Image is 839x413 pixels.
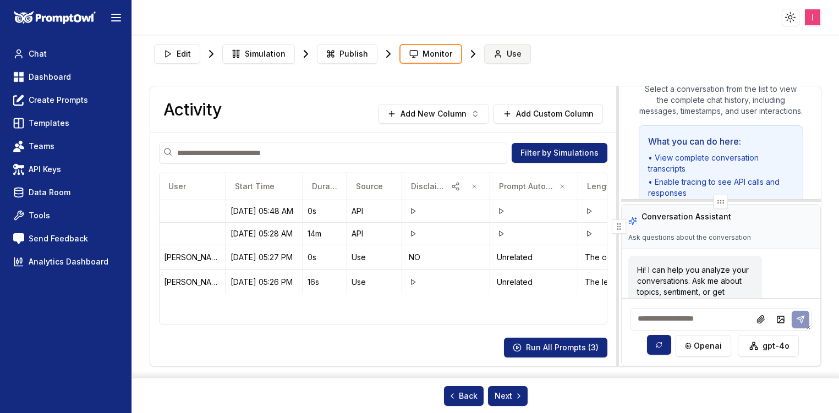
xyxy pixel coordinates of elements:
[641,211,731,222] h3: Conversation Assistant
[423,48,452,59] span: Monitor
[738,335,799,357] button: gpt-4o
[378,104,489,124] button: Add New Column
[231,206,298,217] div: 09/03/25, 05:48 AM
[352,252,397,263] div: Use
[694,340,722,351] span: openai
[163,100,221,119] h3: Activity
[9,113,123,133] a: Templates
[245,48,286,59] span: Simulation
[13,233,24,244] img: feedback
[9,206,123,225] a: Tools
[583,274,662,290] div: The length of the conversation is 8 messages.
[154,44,200,64] button: Edit
[29,256,108,267] span: Analytics Dashboard
[676,335,731,357] button: openai
[356,181,383,192] span: Source
[763,340,789,351] span: gpt-4o
[493,104,603,124] button: Add Custom Column
[164,277,221,288] div: Igor Sulpovar
[352,277,397,288] div: Use
[14,11,96,25] img: PromptOwl
[308,277,342,288] div: 16s
[177,48,191,59] span: Edit
[448,390,478,401] span: Back
[499,181,556,192] span: Prompt Automobile analysis
[488,386,528,406] button: Next
[444,386,484,406] button: Back
[235,181,275,192] span: Start Time
[164,252,221,263] div: Igor Sulpovar
[9,183,123,202] a: Data Room
[29,233,88,244] span: Send Feedback
[168,181,186,192] span: User
[9,159,123,179] a: API Keys
[411,181,446,192] span: Disclaimer
[648,177,794,199] li: • Enable tracing to see API calls and responses
[231,277,298,288] div: 09/02/25, 05:26 PM
[805,9,821,25] img: ACg8ocLcalYY8KTZ0qfGg_JirqB37-qlWKk654G7IdWEKZx1cb7MQQ=s96-c
[495,250,573,265] div: Unrelated
[352,206,397,217] div: API
[231,252,298,263] div: 09/02/25, 05:27 PM
[639,84,803,117] p: Select a conversation from the list to view the complete chat history, including messages, timest...
[312,181,338,192] span: Duration
[308,228,342,239] div: 14m
[29,141,54,152] span: Teams
[29,48,47,59] span: Chat
[407,250,485,265] div: NO
[507,48,522,59] span: Use
[504,338,607,357] button: Run All Prompts (3)
[29,118,69,129] span: Templates
[495,390,523,401] span: Next
[317,44,377,64] button: Publish
[484,44,531,64] button: Use
[512,143,607,163] button: Filter by Simulations
[29,95,88,106] span: Create Prompts
[308,252,342,263] div: 0s
[399,44,462,64] button: Monitor
[587,181,622,192] span: Length analysis
[29,164,61,175] span: API Keys
[583,250,662,265] div: The conversation length is 2 messages.
[308,206,342,217] div: 0s
[339,48,368,59] span: Publish
[29,210,50,221] span: Tools
[648,135,794,148] h4: What you can do here:
[29,71,71,82] span: Dashboard
[352,228,397,239] div: API
[495,274,573,290] div: Unrelated
[637,265,754,309] p: Hi! I can help you analyze your conversations. Ask me about topics, sentiment, or get insights fr...
[9,252,123,272] a: Analytics Dashboard
[648,152,794,174] li: • View complete conversation transcripts
[9,44,123,64] a: Chat
[9,136,123,156] a: Teams
[9,67,123,87] a: Dashboard
[9,90,123,110] a: Create Prompts
[231,228,298,239] div: 09/03/25, 05:28 AM
[647,335,671,355] button: Sync model selection with the edit page
[29,187,70,198] span: Data Room
[222,44,295,64] button: Simulation
[628,233,751,242] p: Ask questions about the conversation
[9,229,123,249] a: Send Feedback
